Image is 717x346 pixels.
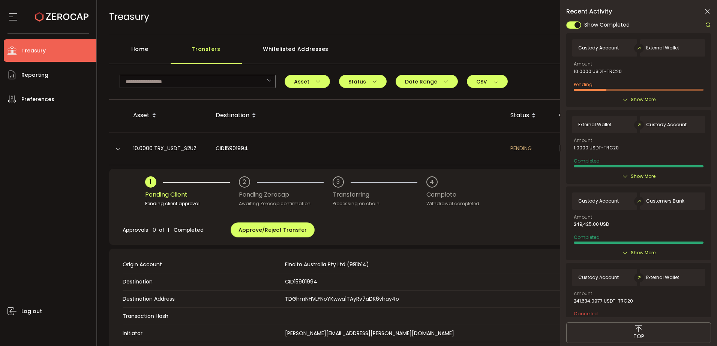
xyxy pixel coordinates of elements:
[426,200,479,207] div: Withdrawal completed
[574,145,619,151] span: 1.0000 USDT-TRC20
[510,145,532,152] span: PENDING
[574,69,622,74] span: 10.0000 USDT-TRC20
[336,179,340,185] div: 3
[574,158,600,164] span: Completed
[631,173,655,180] span: Show More
[553,109,628,122] div: Created at
[646,198,684,204] span: Customers Bank
[574,138,592,143] span: Amount
[285,261,369,268] span: Finalto Australia Pty Ltd (991b14)
[109,42,171,64] div: Home
[123,330,281,337] span: Initiator
[285,278,317,285] span: CID15901994
[467,75,508,88] button: CSV
[21,45,46,56] span: Treasury
[578,45,619,51] span: Custody Account
[574,62,592,66] span: Amount
[646,122,687,127] span: Custody Account
[171,42,242,64] div: Transfers
[150,179,151,185] div: 1
[553,144,628,153] div: [DATE] 01:08:14
[123,226,204,234] span: Approvals 0 of 1 Completed
[210,144,504,153] div: CID15901994
[127,144,210,153] div: 10.0000 TRX_USDT_S2UZ
[476,79,498,84] span: CSV
[239,200,333,207] div: Awaiting Zerocap confirmation
[123,312,281,320] span: Transaction Hash
[646,45,679,51] span: External Wallet
[574,291,592,296] span: Amount
[578,275,619,280] span: Custody Account
[504,109,553,122] div: Status
[574,81,592,88] span: Pending
[333,188,426,202] div: Transferring
[210,109,504,122] div: Destination
[242,42,350,64] div: Whitelisted Addresses
[631,249,655,257] span: Show More
[574,234,600,240] span: Completed
[123,278,281,286] span: Destination
[679,310,717,346] iframe: Chat Widget
[584,21,630,29] span: Show Completed
[285,330,454,337] span: [PERSON_NAME][EMAIL_ADDRESS][PERSON_NAME][DOMAIN_NAME]
[396,75,458,88] button: Date Range
[631,96,655,103] span: Show More
[238,226,307,234] span: Approve/Reject Transfer
[339,75,387,88] button: Status
[430,179,434,185] div: 4
[578,198,619,204] span: Custody Account
[646,275,679,280] span: External Wallet
[239,188,333,202] div: Pending Zerocap
[426,188,479,202] div: Complete
[574,222,609,227] span: 249,425.00 USD
[21,306,42,317] span: Log out
[574,215,592,219] span: Amount
[231,222,315,237] button: Approve/Reject Transfer
[145,200,239,207] div: Pending client approval
[145,188,239,202] div: Pending Client
[574,298,633,304] span: 241,634.0977 USDT-TRC20
[123,261,281,268] span: Origin Account
[566,9,612,15] span: Recent Activity
[285,75,330,88] button: Asset
[123,295,281,303] span: Destination Address
[243,179,246,185] div: 2
[574,310,598,317] span: Cancelled
[633,333,644,340] span: TOP
[578,122,611,127] span: External Wallet
[294,79,321,84] span: Asset
[127,109,210,122] div: Asset
[333,200,426,207] div: Processing on chain
[348,79,377,84] span: Status
[21,70,48,81] span: Reporting
[285,295,399,303] span: TDGhmNHVLFNoYKwwa1TAyRv7aDK6vhay4o
[405,79,448,84] span: Date Range
[109,10,149,23] span: Treasury
[21,94,54,105] span: Preferences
